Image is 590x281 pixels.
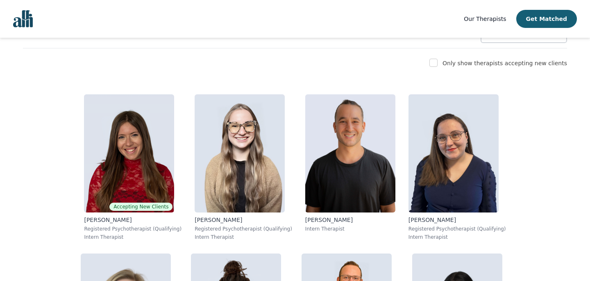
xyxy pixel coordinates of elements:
[516,10,577,28] button: Get Matched
[84,94,174,212] img: Alisha_Levine
[305,216,395,224] p: [PERSON_NAME]
[305,226,395,232] p: Intern Therapist
[77,88,188,247] a: Alisha_LevineAccepting New Clients[PERSON_NAME]Registered Psychotherapist (Qualifying)Intern Ther...
[442,60,567,66] label: Only show therapists accepting new clients
[109,203,172,211] span: Accepting New Clients
[195,94,285,212] img: Faith_Woodley
[195,226,292,232] p: Registered Psychotherapist (Qualifying)
[299,88,402,247] a: Kavon_Banejad[PERSON_NAME]Intern Therapist
[402,88,513,247] a: Vanessa_McCulloch[PERSON_NAME]Registered Psychotherapist (Qualifying)Intern Therapist
[464,14,506,24] a: Our Therapists
[84,226,182,232] p: Registered Psychotherapist (Qualifying)
[305,94,395,212] img: Kavon_Banejad
[408,226,506,232] p: Registered Psychotherapist (Qualifying)
[13,10,33,27] img: alli logo
[195,216,292,224] p: [PERSON_NAME]
[188,88,299,247] a: Faith_Woodley[PERSON_NAME]Registered Psychotherapist (Qualifying)Intern Therapist
[84,234,182,240] p: Intern Therapist
[408,216,506,224] p: [PERSON_NAME]
[408,234,506,240] p: Intern Therapist
[84,216,182,224] p: [PERSON_NAME]
[195,234,292,240] p: Intern Therapist
[464,16,506,22] span: Our Therapists
[408,94,499,212] img: Vanessa_McCulloch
